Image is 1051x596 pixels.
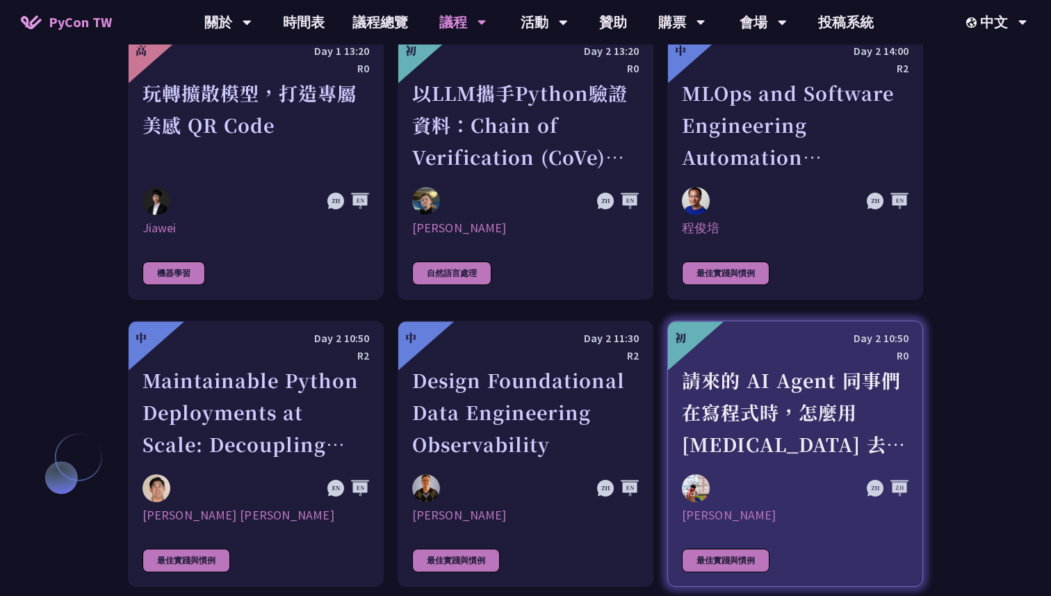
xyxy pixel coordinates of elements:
[675,330,686,346] div: 初
[142,474,170,502] img: Justin Lee
[398,33,653,300] a: 初 Day 2 13:20 R0 以LLM攜手Python驗證資料：Chain of Verification (CoVe)實務應用 Kevin Tseng [PERSON_NAME] 自然語言處理
[682,507,909,524] div: [PERSON_NAME]
[142,77,369,173] div: 玩轉擴散模型，打造專屬美感 QR Code
[21,15,42,29] img: Home icon of PyCon TW 2025
[412,60,639,77] div: R0
[142,347,369,364] div: R2
[412,474,440,502] img: Shuhsi Lin
[405,330,416,346] div: 中
[682,77,909,173] div: MLOps and Software Engineering Automation Challenges in Production
[682,347,909,364] div: R0
[142,60,369,77] div: R0
[682,364,909,460] div: 請來的 AI Agent 同事們在寫程式時，怎麼用 [MEDICAL_DATA] 去除各種幻想與盲點
[412,220,639,236] div: [PERSON_NAME]
[667,321,923,587] a: 初 Day 2 10:50 R0 請來的 AI Agent 同事們在寫程式時，怎麼用 [MEDICAL_DATA] 去除各種幻想與盲點 Keith Yang [PERSON_NAME] 最佳實踐與慣例
[412,187,440,215] img: Kevin Tseng
[142,187,170,216] img: Jiawei
[142,507,369,524] div: [PERSON_NAME] [PERSON_NAME]
[142,330,369,347] div: Day 2 10:50
[128,33,384,300] a: 高 Day 1 13:20 R0 玩轉擴散模型，打造專屬美感 QR Code Jiawei Jiawei 機器學習
[412,507,639,524] div: [PERSON_NAME]
[682,60,909,77] div: R2
[398,321,653,587] a: 中 Day 2 11:30 R2 Design Foundational Data Engineering Observability Shuhsi Lin [PERSON_NAME] 最佳實踐與慣例
[136,330,147,346] div: 中
[128,321,384,587] a: 中 Day 2 10:50 R2 Maintainable Python Deployments at Scale: Decoupling Build from Runtime Justin L...
[412,42,639,60] div: Day 2 13:20
[675,42,686,59] div: 中
[682,330,909,347] div: Day 2 10:50
[412,330,639,347] div: Day 2 11:30
[412,261,491,285] div: 自然語言處理
[142,261,205,285] div: 機器學習
[142,220,369,236] div: Jiawei
[405,42,416,59] div: 初
[412,347,639,364] div: R2
[142,364,369,460] div: Maintainable Python Deployments at Scale: Decoupling Build from Runtime
[142,42,369,60] div: Day 1 13:20
[682,549,769,572] div: 最佳實踐與慣例
[49,12,112,33] span: PyCon TW
[412,549,500,572] div: 最佳實踐與慣例
[7,5,126,40] a: PyCon TW
[412,364,639,460] div: Design Foundational Data Engineering Observability
[142,549,230,572] div: 最佳實踐與慣例
[667,33,923,300] a: 中 Day 2 14:00 R2 MLOps and Software Engineering Automation Challenges in Production 程俊培 程俊培 最佳實踐與慣例
[412,77,639,173] div: 以LLM攜手Python驗證資料：Chain of Verification (CoVe)實務應用
[682,42,909,60] div: Day 2 14:00
[682,261,769,285] div: 最佳實踐與慣例
[682,187,710,215] img: 程俊培
[682,220,909,236] div: 程俊培
[682,474,710,502] img: Keith Yang
[966,17,980,28] img: Locale Icon
[136,42,147,59] div: 高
